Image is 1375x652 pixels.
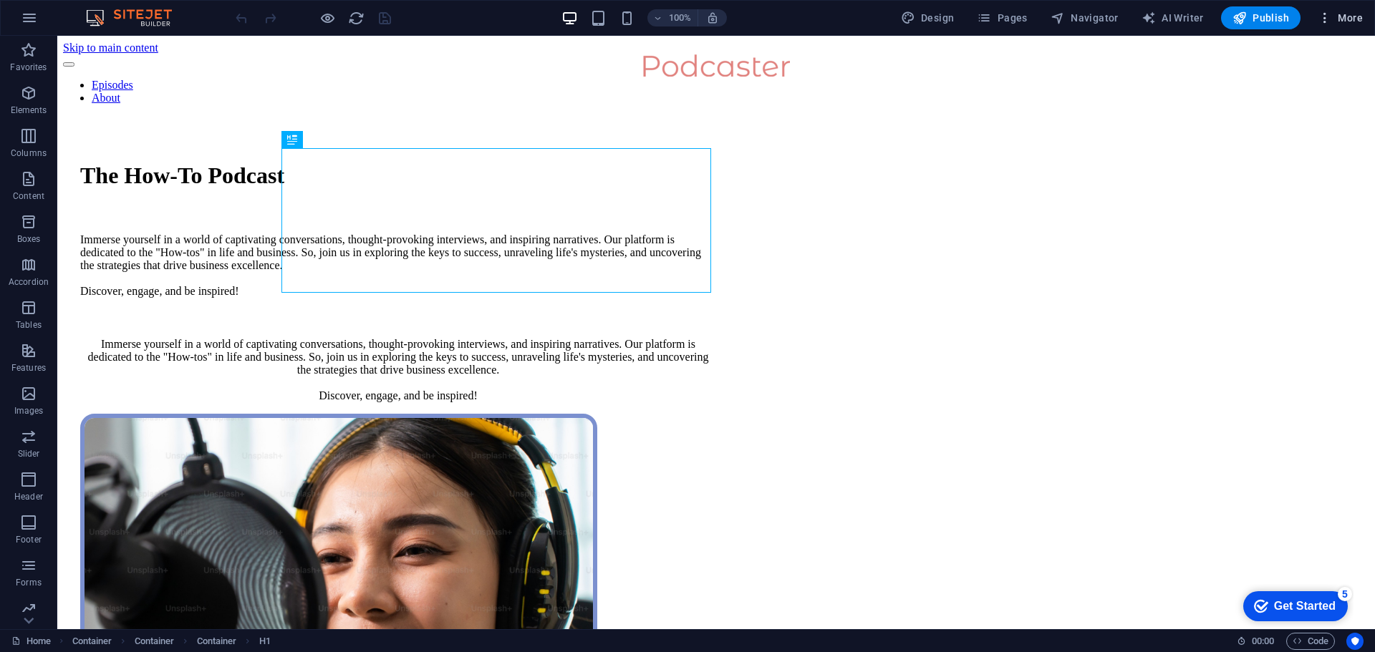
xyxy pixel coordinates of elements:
[977,11,1027,25] span: Pages
[319,9,336,26] button: Click here to leave preview mode and continue editing
[1221,6,1301,29] button: Publish
[14,491,43,502] p: Header
[72,633,112,650] span: Click to select. Double-click to edit
[895,6,960,29] button: Design
[1262,636,1264,646] span: :
[82,9,190,26] img: Editor Logo
[72,633,271,650] nav: breadcrumb
[39,16,100,29] div: Get Started
[348,10,365,26] i: Reload page
[11,104,47,116] p: Elements
[347,9,365,26] button: reload
[13,190,44,202] p: Content
[1252,633,1274,650] span: 00 00
[16,577,42,588] p: Forms
[1312,6,1369,29] button: More
[11,633,51,650] a: Click to cancel selection. Double-click to open Pages
[669,9,692,26] h6: 100%
[895,6,960,29] div: Design (Ctrl+Alt+Y)
[971,6,1033,29] button: Pages
[11,147,47,159] p: Columns
[647,9,698,26] button: 100%
[8,7,112,37] div: Get Started 5 items remaining, 0% complete
[11,362,46,374] p: Features
[102,3,117,17] div: 5
[1293,633,1328,650] span: Code
[259,633,271,650] span: Click to select. Double-click to edit
[16,319,42,331] p: Tables
[18,448,40,459] p: Slider
[1136,6,1210,29] button: AI Writer
[17,233,41,245] p: Boxes
[1045,6,1124,29] button: Navigator
[1237,633,1275,650] h6: Session time
[6,6,101,18] a: Skip to main content
[135,633,175,650] span: Click to select. Double-click to edit
[9,276,49,288] p: Accordion
[1346,633,1364,650] button: Usercentrics
[10,62,47,73] p: Favorites
[1051,11,1119,25] span: Navigator
[901,11,955,25] span: Design
[1232,11,1289,25] span: Publish
[1318,11,1363,25] span: More
[197,633,237,650] span: Click to select. Double-click to edit
[706,11,719,24] i: On resize automatically adjust zoom level to fit chosen device.
[1142,11,1204,25] span: AI Writer
[16,534,42,545] p: Footer
[1286,633,1335,650] button: Code
[14,405,44,417] p: Images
